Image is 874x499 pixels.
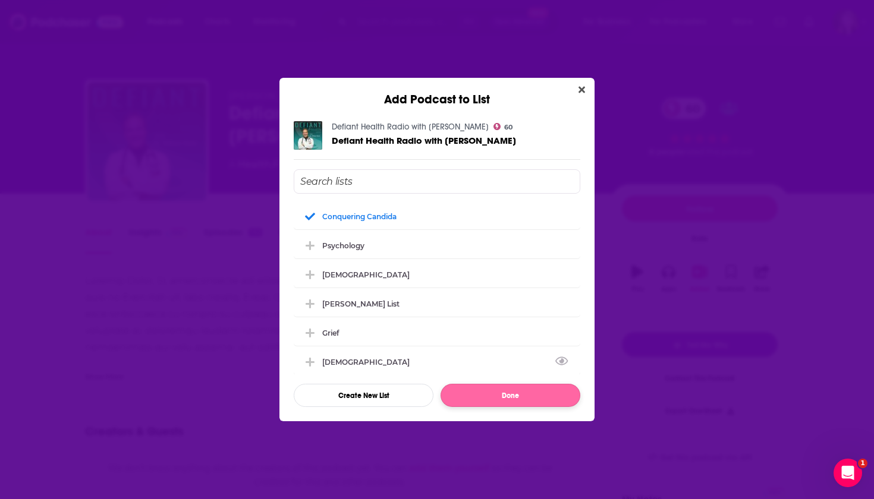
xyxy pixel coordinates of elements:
[294,349,580,375] div: Buddhist
[322,358,417,367] div: [DEMOGRAPHIC_DATA]
[504,125,513,130] span: 60
[294,261,580,288] div: Goddess
[322,329,339,337] div: Grief
[332,122,489,132] a: Defiant Health Radio with Dr. William Davis
[322,241,364,250] div: Psychology
[322,299,400,308] div: [PERSON_NAME] List
[322,270,410,279] div: [DEMOGRAPHIC_DATA]
[279,78,595,107] div: Add Podcast to List
[294,232,580,258] div: Psychology
[332,135,516,146] span: Defiant Health Radio with [PERSON_NAME]
[493,123,513,130] a: 60
[294,169,580,407] div: Add Podcast To List
[858,459,867,468] span: 1
[294,290,580,317] div: Carl Greer List
[410,364,417,365] button: View Link
[332,135,516,146] a: Defiant Health Radio with Dr. William Davis
[322,212,397,221] div: Conquering Candida
[574,83,590,97] button: Close
[294,320,580,346] div: Grief
[294,169,580,194] input: Search lists
[294,121,322,150] img: Defiant Health Radio with Dr. William Davis
[294,203,580,229] div: Conquering Candida
[834,459,862,487] iframe: Intercom live chat
[294,384,433,407] button: Create New List
[441,384,580,407] button: Done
